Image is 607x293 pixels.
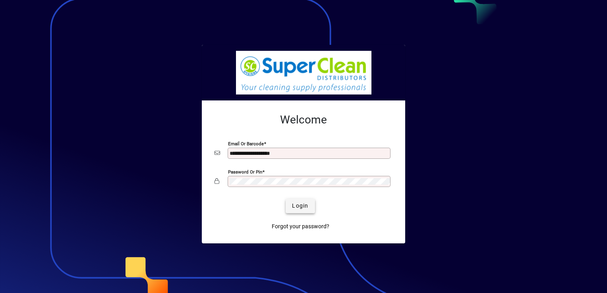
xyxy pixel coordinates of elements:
mat-label: Password or Pin [228,169,262,174]
span: Login [292,202,308,210]
a: Forgot your password? [269,220,332,234]
h2: Welcome [215,113,392,127]
mat-label: Email or Barcode [228,141,264,146]
span: Forgot your password? [272,222,329,231]
button: Login [286,199,315,213]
